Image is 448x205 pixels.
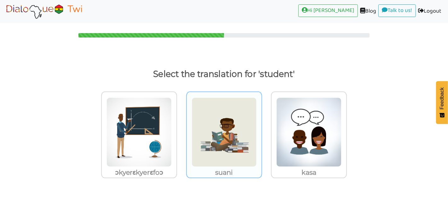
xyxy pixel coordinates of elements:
a: Blog [358,4,378,19]
img: kasa.png [276,97,342,167]
p: kasa [272,167,346,178]
button: Feedback - Show survey [436,81,448,124]
a: Hi [PERSON_NAME] [298,4,358,17]
p: ɔkyerɛkyerɛfoɔ [102,167,176,178]
img: Select Course Page [4,3,84,19]
a: Talk to us! [378,4,416,17]
p: Select the translation for 'student' [11,67,437,82]
img: ckyer3kyer3foc.png [106,97,172,167]
p: suani [187,167,261,178]
span: Feedback [439,87,445,109]
a: Logout [416,4,444,19]
img: suani.png [192,97,257,167]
